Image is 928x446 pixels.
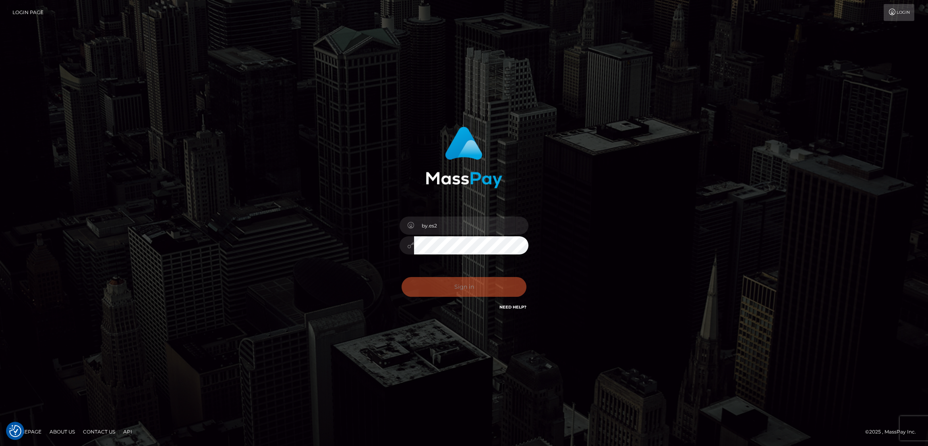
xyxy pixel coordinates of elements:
img: MassPay Login [426,127,502,188]
button: Consent Preferences [9,425,21,437]
a: Contact Us [80,425,118,438]
input: Username... [414,217,528,235]
a: Login [884,4,914,21]
a: Homepage [9,425,45,438]
a: Need Help? [499,304,526,310]
a: Login Page [12,4,43,21]
a: API [120,425,135,438]
div: © 2025 , MassPay Inc. [865,427,922,436]
a: About Us [46,425,78,438]
img: Revisit consent button [9,425,21,437]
